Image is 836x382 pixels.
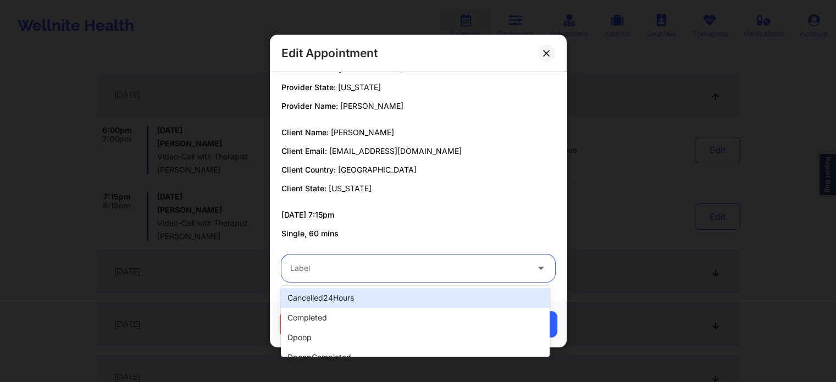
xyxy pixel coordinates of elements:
[329,146,462,156] span: [EMAIL_ADDRESS][DOMAIN_NAME]
[340,101,403,110] span: [PERSON_NAME]
[331,128,394,137] span: [PERSON_NAME]
[281,46,378,60] h2: Edit Appointment
[281,209,555,220] p: [DATE] 7:15pm
[329,184,372,193] span: [US_STATE]
[281,308,549,328] div: completed
[281,82,555,93] p: Provider State:
[281,101,555,112] p: Provider Name:
[281,183,555,194] p: Client State:
[468,311,557,337] button: Save Changes
[281,347,549,367] div: dpoopCompleted
[279,311,393,337] button: Cancel Appointment
[281,164,555,175] p: Client Country:
[338,165,417,174] span: [GEOGRAPHIC_DATA]
[281,328,549,347] div: dpoop
[281,127,555,138] p: Client Name:
[281,146,555,157] p: Client Email:
[281,288,549,308] div: cancelled24Hours
[281,228,555,239] p: Single, 60 mins
[338,82,381,92] span: [US_STATE]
